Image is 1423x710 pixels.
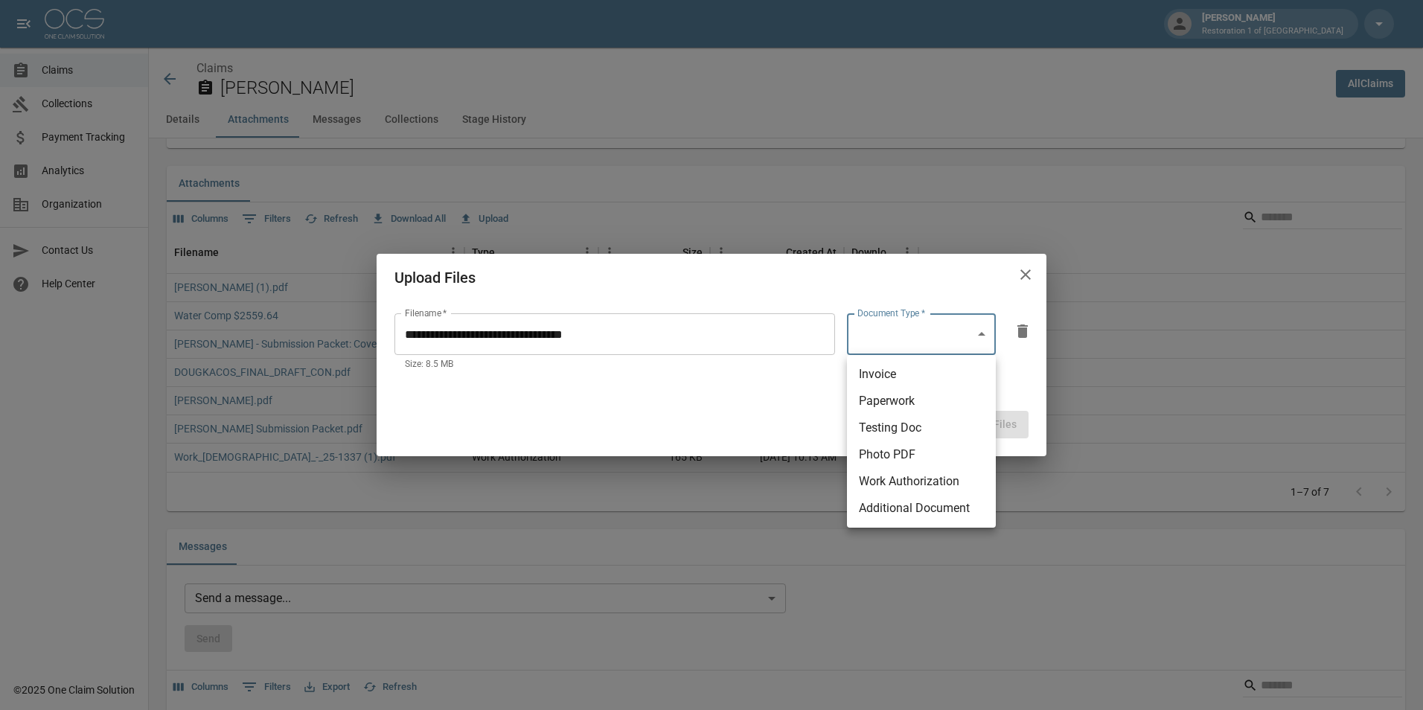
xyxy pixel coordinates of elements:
li: Invoice [847,361,996,388]
li: Paperwork [847,388,996,415]
li: Testing Doc [847,415,996,441]
li: Additional Document [847,495,996,522]
li: Photo PDF [847,441,996,468]
li: Work Authorization [847,468,996,495]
